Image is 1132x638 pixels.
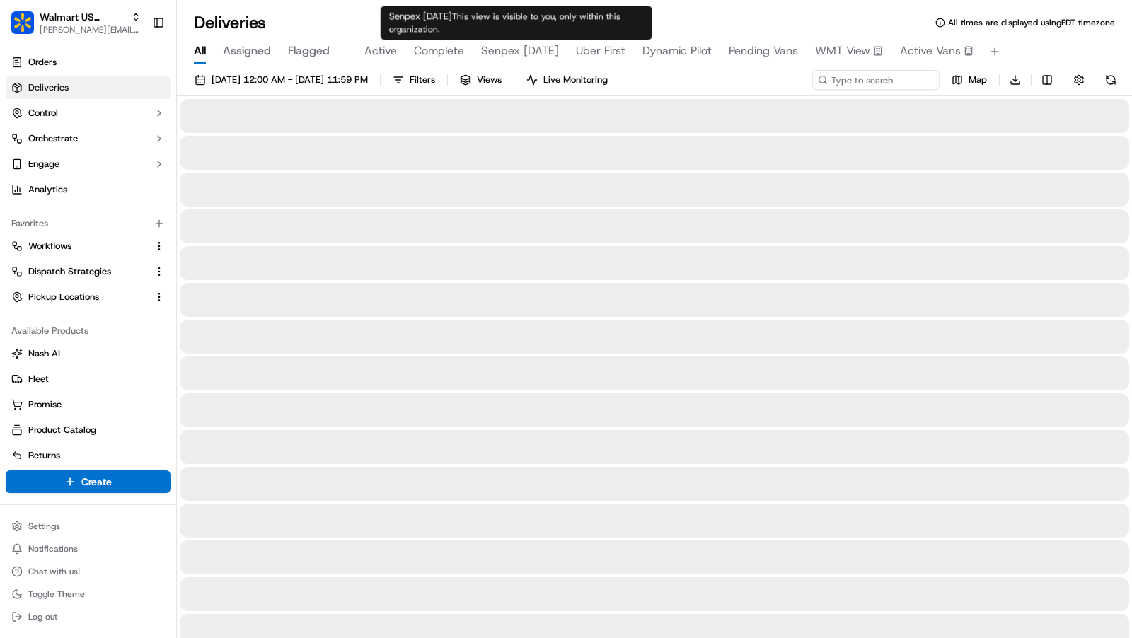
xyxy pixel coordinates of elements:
[11,291,148,303] a: Pickup Locations
[28,521,60,532] span: Settings
[729,42,798,59] span: Pending Vans
[6,127,171,150] button: Orchestrate
[6,393,171,416] button: Promise
[11,347,165,360] a: Nash AI
[194,11,266,34] h1: Deliveries
[6,320,171,342] div: Available Products
[6,368,171,390] button: Fleet
[6,584,171,604] button: Toggle Theme
[28,240,71,253] span: Workflows
[6,444,171,467] button: Returns
[40,24,141,35] button: [PERSON_NAME][EMAIL_ADDRESS][DOMAIN_NAME]
[576,42,625,59] span: Uber First
[389,11,620,35] span: This view is visible to you, only within this organization.
[28,158,59,170] span: Engage
[28,291,99,303] span: Pickup Locations
[6,212,171,235] div: Favorites
[6,76,171,99] a: Deliveries
[642,42,712,59] span: Dynamic Pilot
[6,516,171,536] button: Settings
[6,102,171,124] button: Control
[28,132,78,145] span: Orchestrate
[28,81,69,94] span: Deliveries
[454,70,508,90] button: Views
[28,347,60,360] span: Nash AI
[477,74,502,86] span: Views
[1101,70,1121,90] button: Refresh
[28,265,111,278] span: Dispatch Strategies
[223,42,271,59] span: Assigned
[414,42,464,59] span: Complete
[6,562,171,581] button: Chat with us!
[6,539,171,559] button: Notifications
[6,342,171,365] button: Nash AI
[386,70,441,90] button: Filters
[900,42,961,59] span: Active Vans
[11,424,165,436] a: Product Catalog
[948,17,1115,28] span: All times are displayed using EDT timezone
[40,10,125,24] button: Walmart US Stores
[28,588,85,600] span: Toggle Theme
[6,607,171,627] button: Log out
[6,6,146,40] button: Walmart US StoresWalmart US Stores[PERSON_NAME][EMAIL_ADDRESS][DOMAIN_NAME]
[6,260,171,283] button: Dispatch Strategies
[11,265,148,278] a: Dispatch Strategies
[364,42,397,59] span: Active
[28,56,57,69] span: Orders
[28,107,58,120] span: Control
[969,74,987,86] span: Map
[28,398,62,411] span: Promise
[11,240,148,253] a: Workflows
[11,449,165,462] a: Returns
[945,70,993,90] button: Map
[812,70,940,90] input: Type to search
[6,51,171,74] a: Orders
[28,566,80,577] span: Chat with us!
[28,611,57,622] span: Log out
[11,398,165,411] a: Promise
[6,153,171,175] button: Engage
[543,74,608,86] span: Live Monitoring
[6,470,171,493] button: Create
[28,543,78,555] span: Notifications
[381,6,652,40] div: Senpex [DATE]
[28,424,96,436] span: Product Catalog
[11,373,165,385] a: Fleet
[520,70,614,90] button: Live Monitoring
[6,419,171,441] button: Product Catalog
[188,70,374,90] button: [DATE] 12:00 AM - [DATE] 11:59 PM
[410,74,435,86] span: Filters
[11,11,34,34] img: Walmart US Stores
[288,42,330,59] span: Flagged
[481,42,559,59] span: Senpex [DATE]
[212,74,368,86] span: [DATE] 12:00 AM - [DATE] 11:59 PM
[194,42,206,59] span: All
[28,373,49,385] span: Fleet
[6,286,171,308] button: Pickup Locations
[815,42,870,59] span: WMT View
[81,475,112,489] span: Create
[6,178,171,201] a: Analytics
[28,449,60,462] span: Returns
[6,235,171,257] button: Workflows
[28,183,67,196] span: Analytics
